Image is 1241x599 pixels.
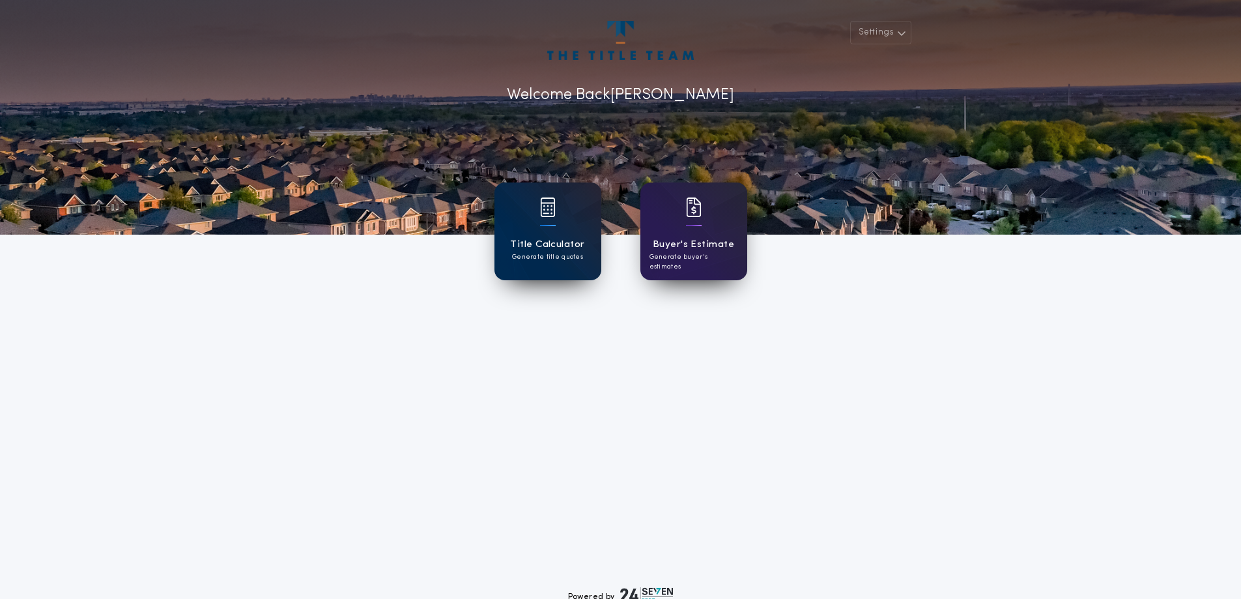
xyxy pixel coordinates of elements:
[649,252,738,272] p: Generate buyer's estimates
[653,237,734,252] h1: Buyer's Estimate
[686,197,702,217] img: card icon
[507,83,734,107] p: Welcome Back [PERSON_NAME]
[512,252,583,262] p: Generate title quotes
[850,21,911,44] button: Settings
[547,21,693,60] img: account-logo
[640,183,747,280] a: card iconBuyer's EstimateGenerate buyer's estimates
[494,183,601,280] a: card iconTitle CalculatorGenerate title quotes
[540,197,556,217] img: card icon
[510,237,584,252] h1: Title Calculator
